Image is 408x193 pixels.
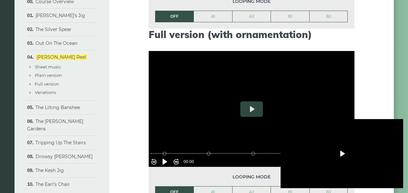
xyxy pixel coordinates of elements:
[27,118,83,132] a: The [PERSON_NAME] Gardens
[35,64,61,69] a: Sheet music
[35,168,64,173] a: The Kesh Jig
[155,173,348,181] span: Looping mode
[271,11,309,22] a: B1
[233,11,271,22] a: A2
[35,140,86,146] a: Tripping Up The Stairs
[35,154,93,159] a: Drowsy [PERSON_NAME]
[35,26,72,32] a: The Silver Spear
[35,13,85,18] a: [PERSON_NAME]’s Jig
[149,22,354,40] h2: Full version (with ornamentation)
[310,11,348,22] a: B2
[194,11,232,22] a: A1
[35,40,77,46] a: Out On The Ocean
[35,90,56,95] a: Variations
[35,54,87,60] a: [PERSON_NAME] Reel
[35,73,62,78] a: Plain version
[35,105,80,110] a: The Lilting Banshee
[35,181,70,187] a: The Earl’s Chair
[35,81,59,86] a: Full version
